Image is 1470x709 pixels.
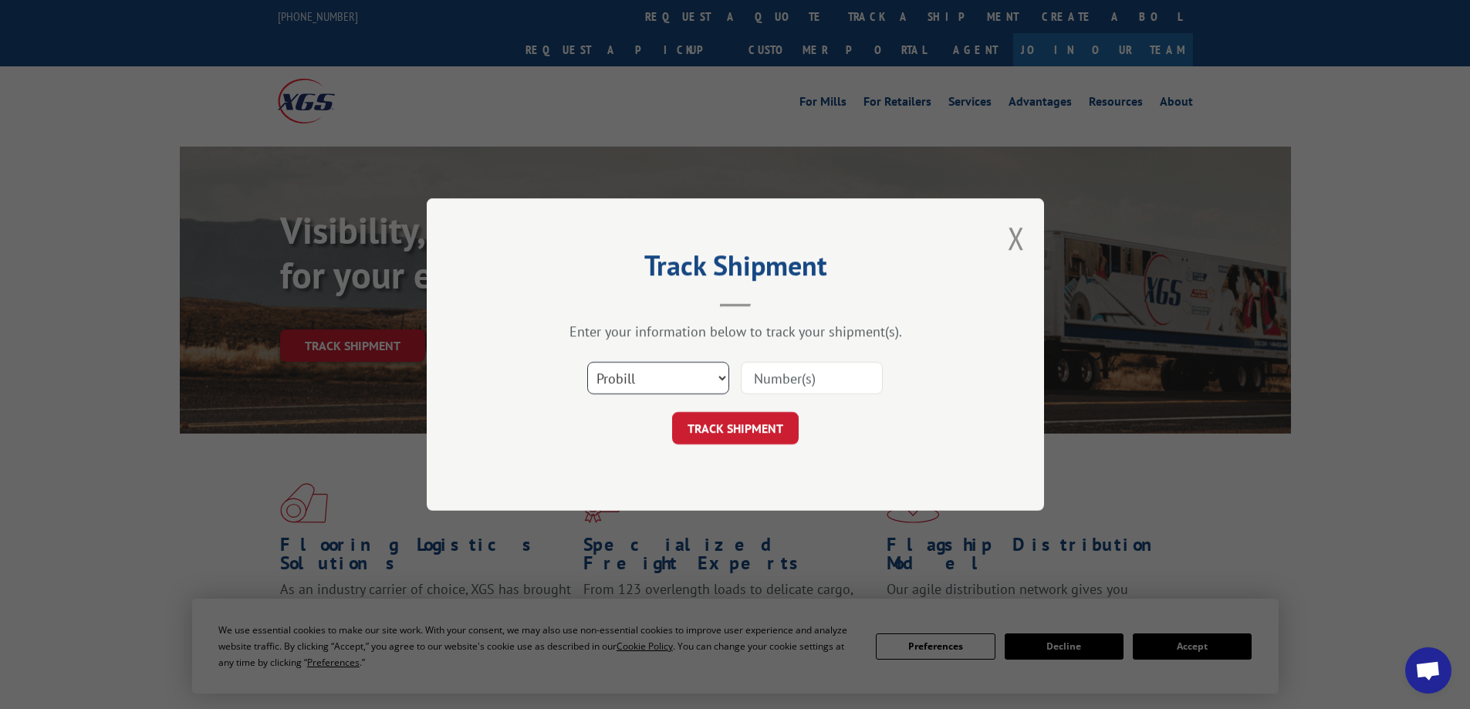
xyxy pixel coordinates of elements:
[504,255,967,284] h2: Track Shipment
[672,412,799,444] button: TRACK SHIPMENT
[1008,218,1025,258] button: Close modal
[1405,647,1451,694] div: Open chat
[741,362,883,394] input: Number(s)
[504,322,967,340] div: Enter your information below to track your shipment(s).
